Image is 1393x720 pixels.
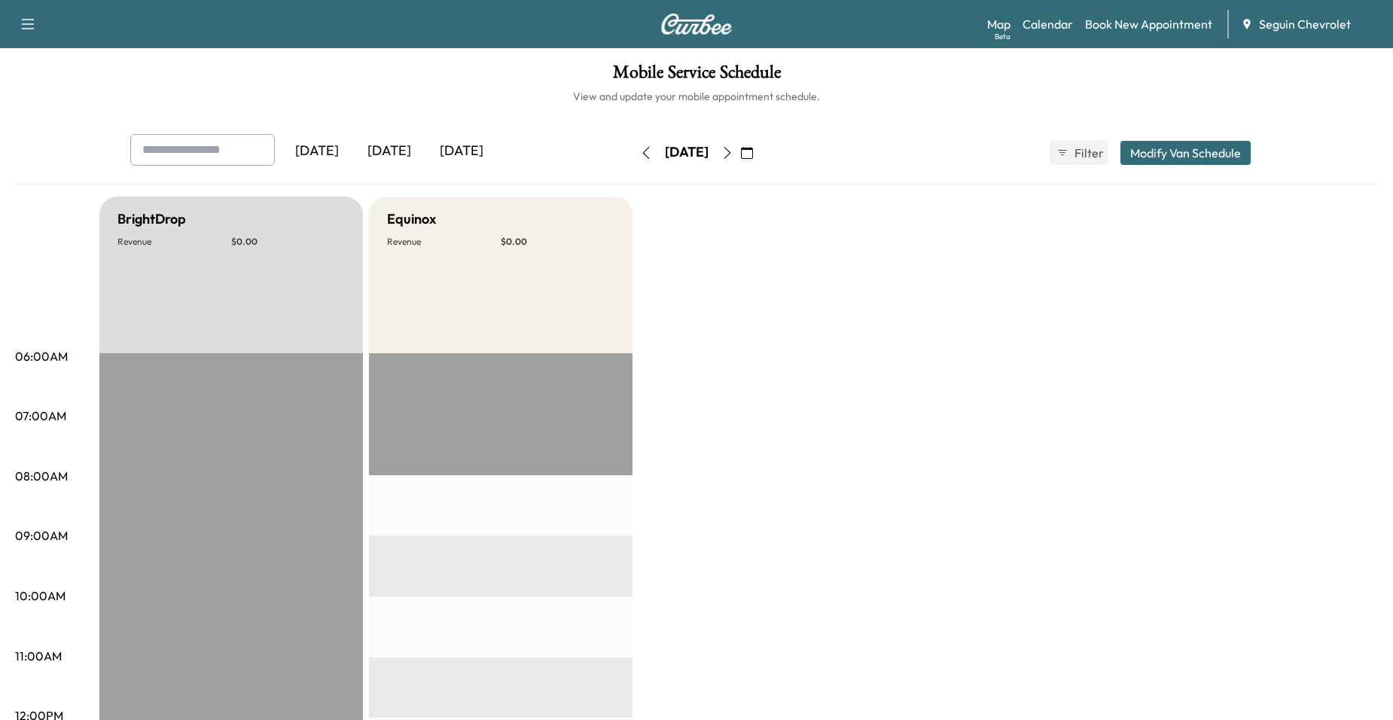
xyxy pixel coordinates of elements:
[117,236,231,248] p: Revenue
[15,647,62,665] p: 11:00AM
[15,467,68,485] p: 08:00AM
[281,134,353,169] div: [DATE]
[501,236,614,248] p: $ 0.00
[15,89,1378,104] h6: View and update your mobile appointment schedule.
[387,209,436,230] h5: Equinox
[15,347,68,365] p: 06:00AM
[987,15,1010,33] a: MapBeta
[995,31,1010,42] div: Beta
[1085,15,1212,33] a: Book New Appointment
[660,14,733,35] img: Curbee Logo
[1259,15,1351,33] span: Seguin Chevrolet
[353,134,425,169] div: [DATE]
[387,236,501,248] p: Revenue
[1050,141,1108,165] button: Filter
[1074,144,1102,162] span: Filter
[15,407,66,425] p: 07:00AM
[117,209,186,230] h5: BrightDrop
[1023,15,1073,33] a: Calendar
[231,236,345,248] p: $ 0.00
[1120,141,1251,165] button: Modify Van Schedule
[15,526,68,545] p: 09:00AM
[665,143,709,162] div: [DATE]
[15,63,1378,89] h1: Mobile Service Schedule
[15,587,66,605] p: 10:00AM
[425,134,498,169] div: [DATE]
